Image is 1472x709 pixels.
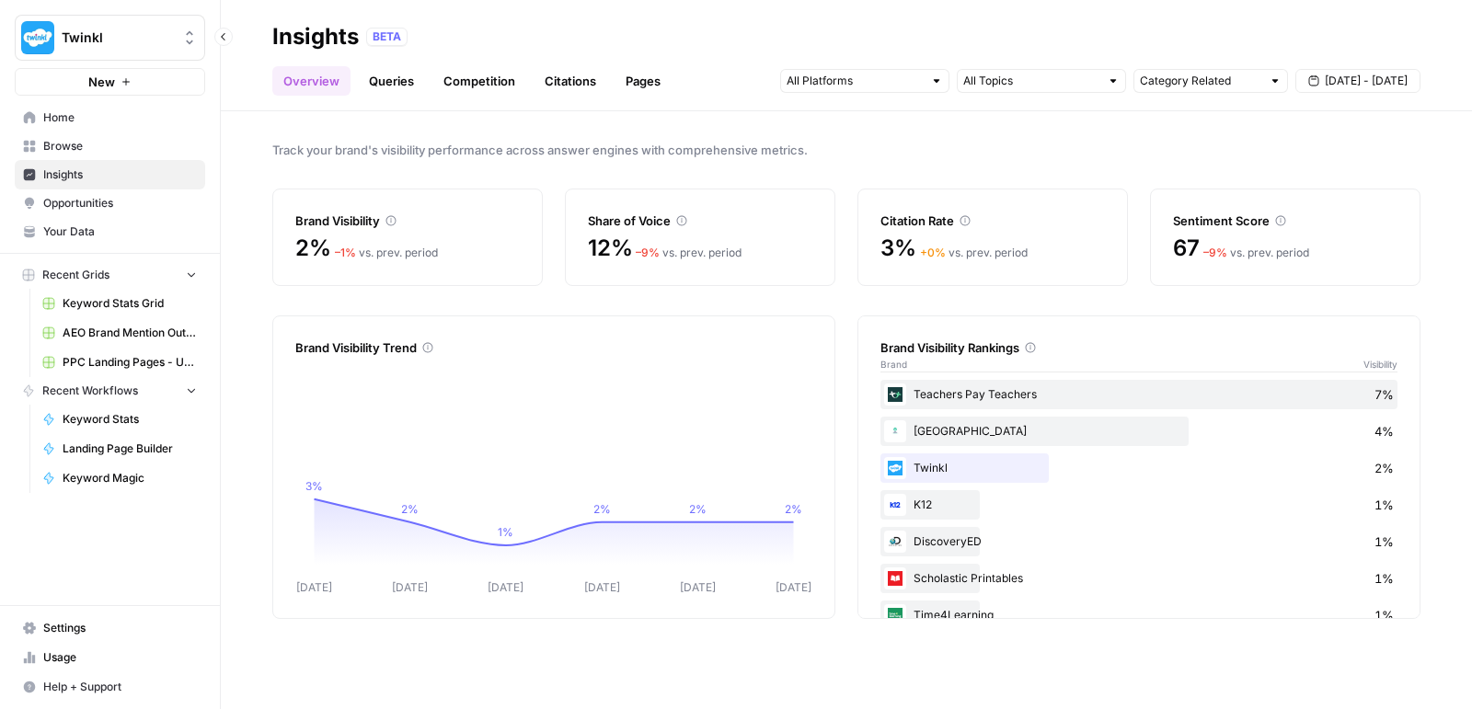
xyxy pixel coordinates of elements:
[335,246,356,259] span: – 1 %
[15,68,205,96] button: New
[358,66,425,96] a: Queries
[1140,72,1261,90] input: Category Related
[272,66,351,96] a: Overview
[21,21,54,54] img: Twinkl Logo
[63,470,197,486] span: Keyword Magic
[42,383,138,399] span: Recent Workflows
[88,73,115,91] span: New
[15,189,205,218] a: Opportunities
[488,580,523,594] tspan: [DATE]
[15,132,205,161] a: Browse
[401,502,419,516] tspan: 2%
[335,245,438,261] div: vs. prev. period
[272,22,359,51] div: Insights
[15,613,205,643] a: Settings
[43,195,197,212] span: Opportunities
[636,245,742,261] div: vs. prev. period
[884,457,906,479] img: 5bjvgvsvtqzpvnn5k4aed1ajqz40
[880,417,1397,446] div: [GEOGRAPHIC_DATA]
[534,66,607,96] a: Citations
[34,318,205,348] a: AEO Brand Mention Outreach
[880,234,916,263] span: 3%
[593,502,611,516] tspan: 2%
[34,434,205,463] a: Landing Page Builder
[884,531,906,553] img: av53213tf5alww817zhqdz17k4vn
[272,141,1420,159] span: Track your brand's visibility performance across answer engines with comprehensive metrics.
[15,377,205,405] button: Recent Workflows
[880,338,1397,357] div: Brand Visibility Rankings
[880,380,1397,409] div: Teachers Pay Teachers
[787,72,923,90] input: All Platforms
[63,354,197,371] span: PPC Landing Pages - US 10 09 25
[776,580,811,594] tspan: [DATE]
[15,643,205,672] a: Usage
[1363,357,1397,372] span: Visibility
[34,289,205,318] a: Keyword Stats Grid
[15,217,205,246] a: Your Data
[920,246,946,259] span: + 0 %
[43,109,197,126] span: Home
[880,564,1397,593] div: Scholastic Printables
[884,604,906,626] img: 1e991h86d9vmyxf3nu8oie7g5m1i
[43,649,197,666] span: Usage
[880,600,1397,630] div: Time4Learning
[498,525,513,539] tspan: 1%
[880,453,1397,483] div: Twinkl
[63,295,197,312] span: Keyword Stats Grid
[880,527,1397,556] div: DiscoveryED
[43,138,197,154] span: Browse
[880,490,1397,520] div: K12
[392,580,428,594] tspan: [DATE]
[1374,532,1394,551] span: 1%
[1173,234,1200,263] span: 67
[1173,212,1397,230] div: Sentiment Score
[63,440,197,457] span: Landing Page Builder
[636,246,660,259] span: – 9 %
[43,679,197,695] span: Help + Support
[15,15,205,61] button: Workspace: Twinkl
[1295,69,1420,93] button: [DATE] - [DATE]
[15,672,205,702] button: Help + Support
[366,28,408,46] div: BETA
[63,325,197,341] span: AEO Brand Mention Outreach
[880,212,1105,230] div: Citation Rate
[43,620,197,636] span: Settings
[1374,606,1394,624] span: 1%
[588,234,632,263] span: 12%
[295,234,331,263] span: 2%
[963,72,1099,90] input: All Topics
[15,261,205,289] button: Recent Grids
[1203,246,1227,259] span: – 9 %
[34,348,205,377] a: PPC Landing Pages - US 10 09 25
[1325,73,1408,89] span: [DATE] - [DATE]
[432,66,526,96] a: Competition
[296,580,332,594] tspan: [DATE]
[1203,245,1309,261] div: vs. prev. period
[1374,385,1394,404] span: 7%
[295,338,812,357] div: Brand Visibility Trend
[689,502,707,516] tspan: 2%
[884,567,906,589] img: 5dxewzloqdp1e0kk5j9hxt0xt35f
[584,580,620,594] tspan: [DATE]
[295,212,520,230] div: Brand Visibility
[1374,459,1394,477] span: 2%
[785,502,802,516] tspan: 2%
[42,267,109,283] span: Recent Grids
[680,580,716,594] tspan: [DATE]
[880,357,907,372] span: Brand
[63,411,197,428] span: Keyword Stats
[62,29,173,47] span: Twinkl
[884,420,906,442] img: xi6qly8mjhp1d4wf5sy8qe0i64ba
[305,479,323,493] tspan: 3%
[15,160,205,189] a: Insights
[884,383,906,406] img: ntnpoh0t3domv7x64t71pt02hnf3
[920,245,1028,261] div: vs. prev. period
[34,405,205,434] a: Keyword Stats
[588,212,812,230] div: Share of Voice
[1374,496,1394,514] span: 1%
[34,463,205,493] a: Keyword Magic
[615,66,672,96] a: Pages
[15,103,205,132] a: Home
[43,166,197,183] span: Insights
[884,494,906,516] img: ja0l5aodunupuon514a7gas9h0db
